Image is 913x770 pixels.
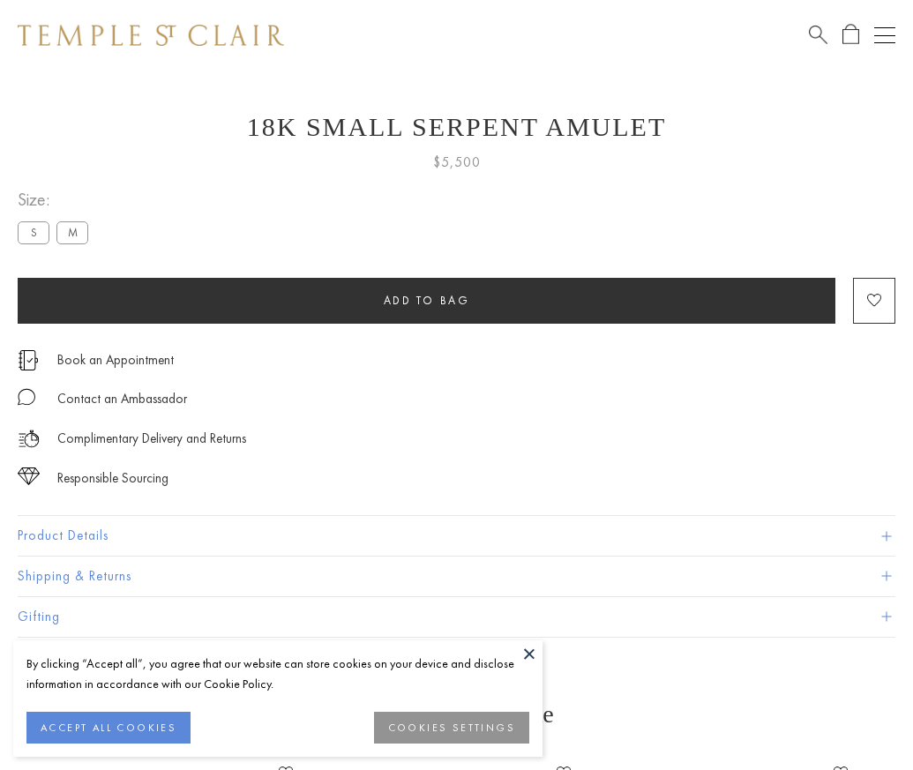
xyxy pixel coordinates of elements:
[18,428,40,450] img: icon_delivery.svg
[18,388,35,406] img: MessageIcon-01_2.svg
[809,24,827,46] a: Search
[18,112,895,142] h1: 18K Small Serpent Amulet
[374,712,529,744] button: COOKIES SETTINGS
[18,350,39,370] img: icon_appointment.svg
[433,151,481,174] span: $5,500
[57,388,187,410] div: Contact an Ambassador
[57,350,174,370] a: Book an Appointment
[18,597,895,637] button: Gifting
[18,185,95,214] span: Size:
[18,516,895,556] button: Product Details
[18,557,895,596] button: Shipping & Returns
[874,25,895,46] button: Open navigation
[842,24,859,46] a: Open Shopping Bag
[18,221,49,243] label: S
[26,654,529,694] div: By clicking “Accept all”, you agree that our website can store cookies on your device and disclos...
[56,221,88,243] label: M
[18,278,835,324] button: Add to bag
[26,712,191,744] button: ACCEPT ALL COOKIES
[57,428,246,450] p: Complimentary Delivery and Returns
[18,467,40,485] img: icon_sourcing.svg
[57,467,168,490] div: Responsible Sourcing
[384,293,470,308] span: Add to bag
[18,25,284,46] img: Temple St. Clair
